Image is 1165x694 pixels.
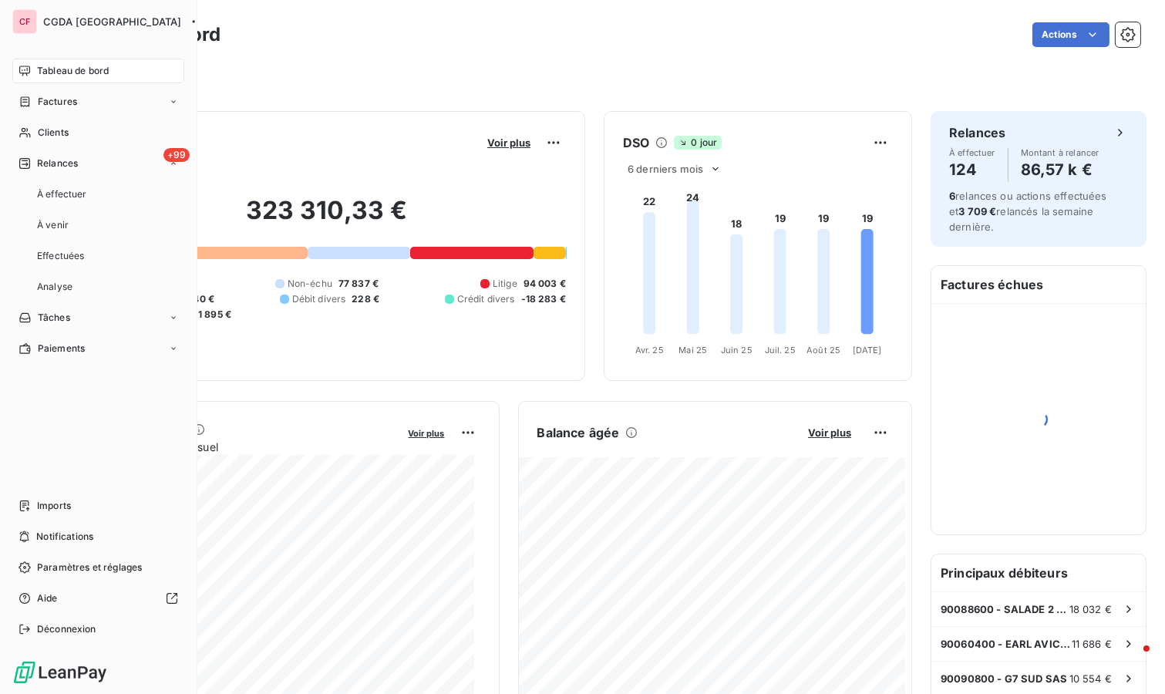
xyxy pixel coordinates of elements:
button: Voir plus [803,426,856,440]
span: À venir [37,218,69,232]
span: 77 837 € [338,277,379,291]
span: Analyse [37,280,72,294]
span: À effectuer [949,148,995,157]
div: CF [12,9,37,34]
span: Factures [38,95,77,109]
h6: DSO [623,133,649,152]
h6: Balance âgée [537,423,620,442]
span: Paiements [38,342,85,355]
iframe: Intercom live chat [1113,642,1150,679]
tspan: Juil. 25 [765,345,796,355]
span: +99 [163,148,190,162]
span: Déconnexion [37,622,96,636]
span: CGDA [GEOGRAPHIC_DATA] [43,15,181,28]
a: Aide [12,586,184,611]
h4: 86,57 k € [1021,157,1099,182]
span: Effectuées [37,249,85,263]
span: 11 686 € [1072,638,1112,650]
span: Montant à relancer [1021,148,1099,157]
h6: Principaux débiteurs [931,554,1146,591]
h4: 124 [949,157,995,182]
span: 3 709 € [958,205,996,217]
button: Voir plus [483,136,535,150]
span: 0 jour [674,136,722,150]
span: Notifications [36,530,93,544]
span: relances ou actions effectuées et relancés la semaine dernière. [949,190,1107,233]
h6: Relances [949,123,1005,142]
span: Tâches [38,311,70,325]
span: Non-échu [288,277,332,291]
span: 6 derniers mois [628,163,703,175]
tspan: Mai 25 [678,345,707,355]
button: Voir plus [404,426,450,440]
span: -18 283 € [521,292,566,306]
span: Voir plus [487,136,530,149]
tspan: Juin 25 [721,345,753,355]
span: Relances [37,157,78,170]
span: 6 [949,190,955,202]
span: Voir plus [409,428,445,439]
span: Chiffre d'affaires mensuel [87,439,398,455]
span: Aide [37,591,58,605]
span: 94 003 € [524,277,566,291]
span: 10 554 € [1069,672,1112,685]
span: -1 895 € [194,308,231,322]
span: 90090800 - G7 SUD SAS [941,672,1067,685]
span: Débit divers [292,292,346,306]
h6: Factures échues [931,266,1146,303]
span: Tableau de bord [37,64,109,78]
tspan: [DATE] [853,345,882,355]
span: Litige [493,277,517,291]
h2: 323 310,33 € [87,195,566,241]
img: Logo LeanPay [12,660,108,685]
button: Actions [1032,22,1109,47]
tspan: Août 25 [806,345,840,355]
span: 90060400 - EARL AVICOLE DES COSTIERES [941,638,1072,650]
span: Crédit divers [457,292,515,306]
span: 18 032 € [1069,603,1112,615]
span: 90088600 - SALADE 2 FRUITS [941,603,1069,615]
span: À effectuer [37,187,87,201]
span: Voir plus [808,426,851,439]
span: 228 € [352,292,379,306]
span: Clients [38,126,69,140]
tspan: Avr. 25 [635,345,664,355]
span: Imports [37,499,71,513]
span: Paramètres et réglages [37,561,142,574]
